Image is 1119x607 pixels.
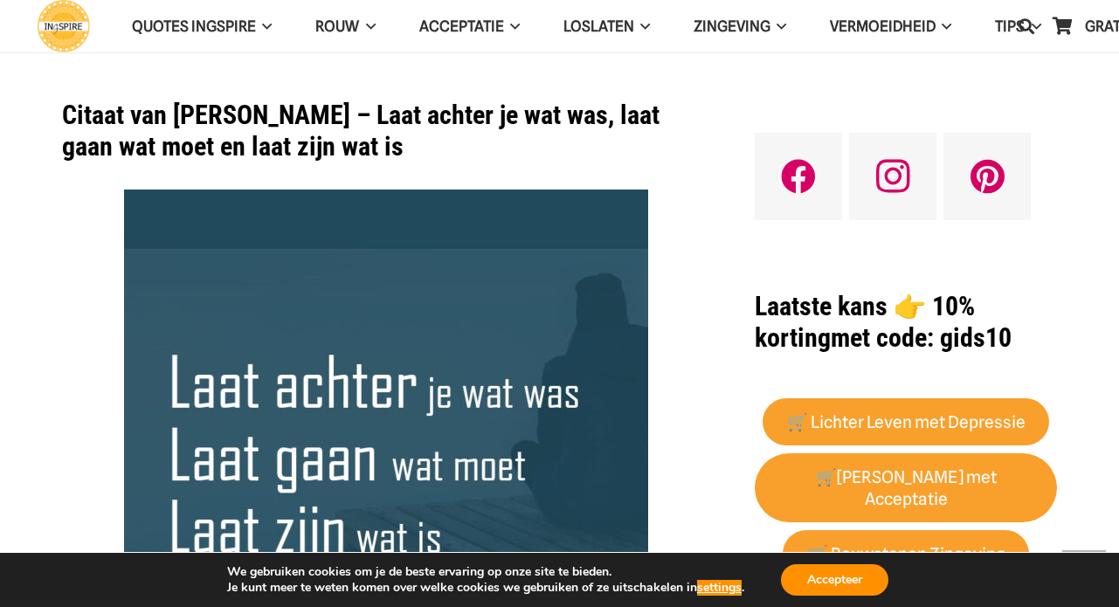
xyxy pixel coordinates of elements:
h1: Citaat van [PERSON_NAME] – Laat achter je wat was, laat gaan wat moet en laat zijn wat is [62,100,711,162]
a: Instagram [849,133,936,220]
strong: 🛒 Bouwstenen Zingeving [807,544,1005,564]
button: settings [697,580,742,596]
span: Loslaten [563,17,634,35]
strong: 🛒 Lichter Leven met Depressie [787,412,1026,432]
span: TIPS [995,17,1025,35]
a: 🛒[PERSON_NAME] met Acceptatie [755,453,1057,523]
span: VERMOEIDHEID [830,17,936,35]
button: Accepteer [781,564,888,596]
a: QUOTES INGSPIREQUOTES INGSPIRE Menu [110,4,294,49]
a: Zoeken [1009,4,1044,48]
a: ROUWROUW Menu [294,4,397,49]
a: Pinterest [943,133,1031,220]
span: Zingeving [694,17,770,35]
a: LoslatenLoslaten Menu [542,4,672,49]
span: Acceptatie [419,17,504,35]
strong: 🛒[PERSON_NAME] met Acceptatie [816,467,997,509]
p: Je kunt meer te weten komen over welke cookies we gebruiken of ze uitschakelen in . [227,580,744,596]
a: Terug naar top [1062,550,1106,594]
a: 🛒 Bouwstenen Zingeving [783,530,1029,578]
span: Zingeving Menu [770,4,786,48]
strong: Laatste kans 👉 10% korting [755,291,975,353]
a: TIPSTIPS Menu [973,4,1062,49]
span: ROUW Menu [359,4,375,48]
span: Loslaten Menu [634,4,650,48]
a: VERMOEIDHEIDVERMOEIDHEID Menu [808,4,973,49]
span: QUOTES INGSPIRE [132,17,256,35]
a: 🛒 Lichter Leven met Depressie [763,398,1049,446]
p: We gebruiken cookies om je de beste ervaring op onze site te bieden. [227,564,744,580]
span: QUOTES INGSPIRE Menu [256,4,272,48]
a: Facebook [755,133,842,220]
span: Acceptatie Menu [504,4,520,48]
a: AcceptatieAcceptatie Menu [397,4,542,49]
h1: met code: gids10 [755,291,1057,354]
a: ZingevingZingeving Menu [672,4,808,49]
span: VERMOEIDHEID Menu [936,4,951,48]
span: ROUW [315,17,359,35]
